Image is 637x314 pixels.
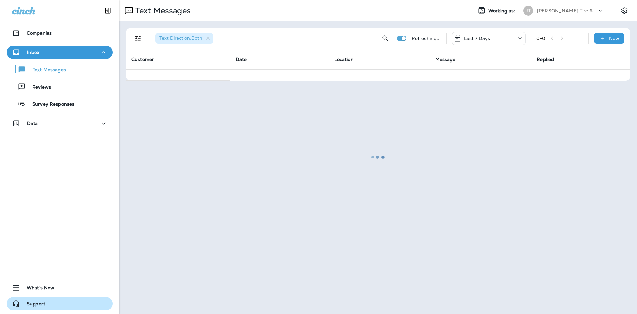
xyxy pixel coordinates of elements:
p: Data [27,121,38,126]
button: Data [7,117,113,130]
button: Reviews [7,80,113,94]
p: New [609,36,619,41]
span: Support [20,301,45,309]
p: Companies [27,31,52,36]
button: Companies [7,27,113,40]
p: Inbox [27,50,39,55]
p: Text Messages [26,67,66,73]
button: Support [7,297,113,310]
p: Survey Responses [26,101,74,108]
button: Inbox [7,46,113,59]
button: What's New [7,281,113,294]
p: Reviews [26,84,51,91]
button: Text Messages [7,62,113,76]
button: Survey Responses [7,97,113,111]
button: Collapse Sidebar [99,4,117,17]
span: What's New [20,285,54,293]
